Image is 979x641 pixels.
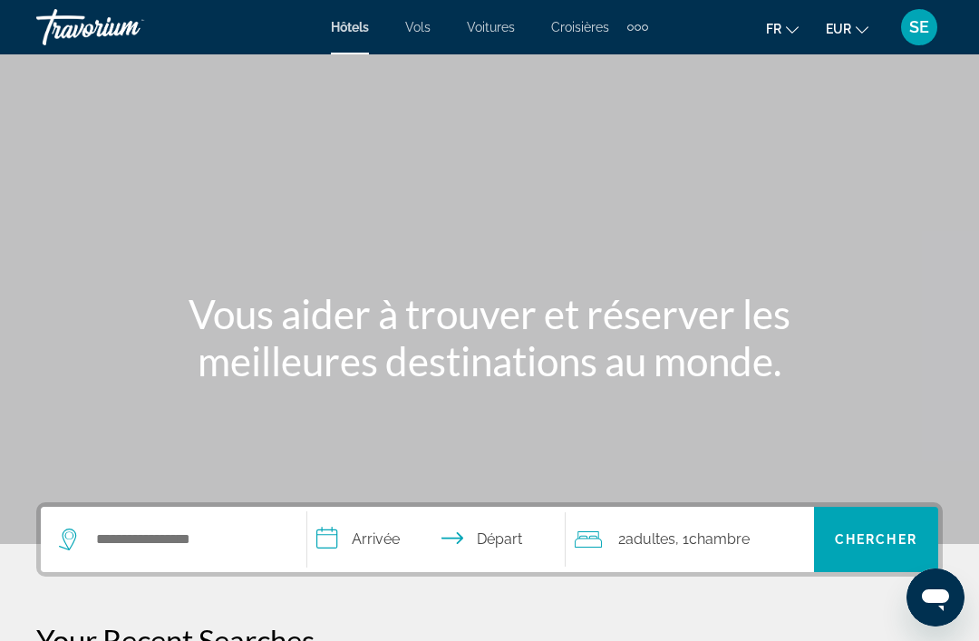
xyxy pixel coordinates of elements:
[551,20,609,34] a: Croisières
[814,507,938,572] button: Search
[307,507,565,572] button: Select check in and out date
[36,4,218,51] a: Travorium
[909,18,929,36] span: SE
[689,530,750,548] span: Chambre
[150,290,829,384] h1: Vous aider à trouver et réserver les meilleures destinations au monde.
[675,527,750,552] span: , 1
[405,20,431,34] a: Vols
[94,526,279,553] input: Search hotel destination
[826,15,868,42] button: Change currency
[566,507,814,572] button: Travelers: 2 adults, 0 children
[896,8,943,46] button: User Menu
[331,20,369,34] a: Hôtels
[766,22,781,36] span: fr
[766,15,799,42] button: Change language
[906,568,964,626] iframe: Bouton de lancement de la fenêtre de messagerie
[835,532,917,547] span: Chercher
[625,530,675,548] span: Adultes
[826,22,851,36] span: EUR
[467,20,515,34] a: Voitures
[41,507,938,572] div: Search widget
[618,527,675,552] span: 2
[627,13,648,42] button: Extra navigation items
